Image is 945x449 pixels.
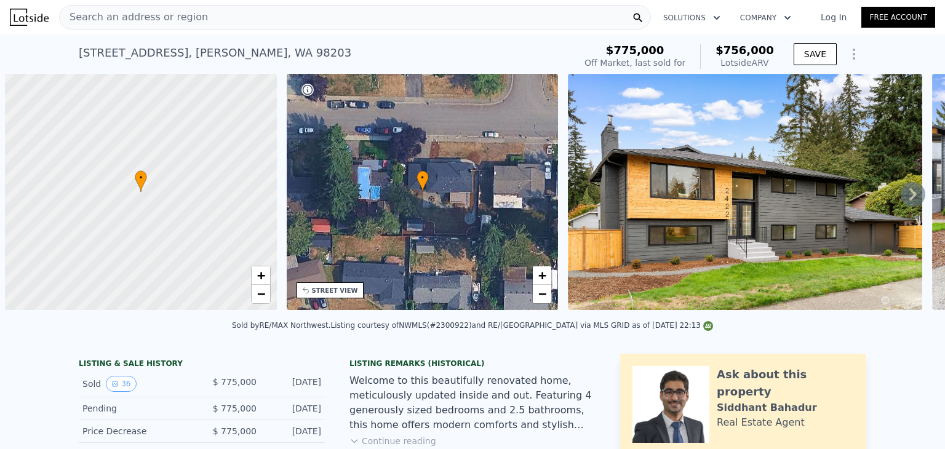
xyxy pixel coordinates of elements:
span: $ 775,000 [213,377,257,387]
span: − [257,286,265,301]
button: SAVE [794,43,837,65]
a: Log In [806,11,861,23]
button: Company [730,7,801,29]
div: Sold [82,376,192,392]
div: Off Market, last sold for [584,57,685,69]
span: $775,000 [606,44,664,57]
a: Zoom out [533,285,551,303]
span: − [538,286,546,301]
div: Sold by RE/MAX Northwest . [232,321,331,330]
button: View historical data [106,376,136,392]
a: Free Account [861,7,935,28]
div: STREET VIEW [312,286,358,295]
div: [DATE] [266,376,321,392]
span: + [257,268,265,283]
div: Lotside ARV [716,57,774,69]
div: LISTING & SALE HISTORY [79,359,325,371]
div: Listing Remarks (Historical) [349,359,596,368]
span: $ 775,000 [213,426,257,436]
button: Show Options [842,42,866,66]
span: $756,000 [716,44,774,57]
div: Listing courtesy of NWMLS (#2300922) and RE/[GEOGRAPHIC_DATA] via MLS GRID as of [DATE] 22:13 [331,321,713,330]
div: Price Decrease [82,425,192,437]
a: Zoom out [252,285,270,303]
div: Pending [82,402,192,415]
span: • [135,172,147,183]
span: $ 775,000 [213,403,257,413]
a: Zoom in [252,266,270,285]
div: Real Estate Agent [717,415,805,430]
a: Zoom in [533,266,551,285]
span: • [417,172,429,183]
img: Sale: 127280096 Parcel: 103637596 [568,74,922,310]
div: Welcome to this beautifully renovated home, meticulously updated inside and out. Featuring 4 gene... [349,373,596,432]
span: Search an address or region [60,10,208,25]
button: Continue reading [349,435,436,447]
img: Lotside [10,9,49,26]
div: [DATE] [266,425,321,437]
div: Ask about this property [717,366,854,400]
div: [DATE] [266,402,321,415]
span: + [538,268,546,283]
div: [STREET_ADDRESS] , [PERSON_NAME] , WA 98203 [79,44,351,62]
div: • [135,170,147,192]
div: Siddhant Bahadur [717,400,817,415]
button: Solutions [653,7,730,29]
div: • [417,170,429,192]
img: NWMLS Logo [703,321,713,331]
